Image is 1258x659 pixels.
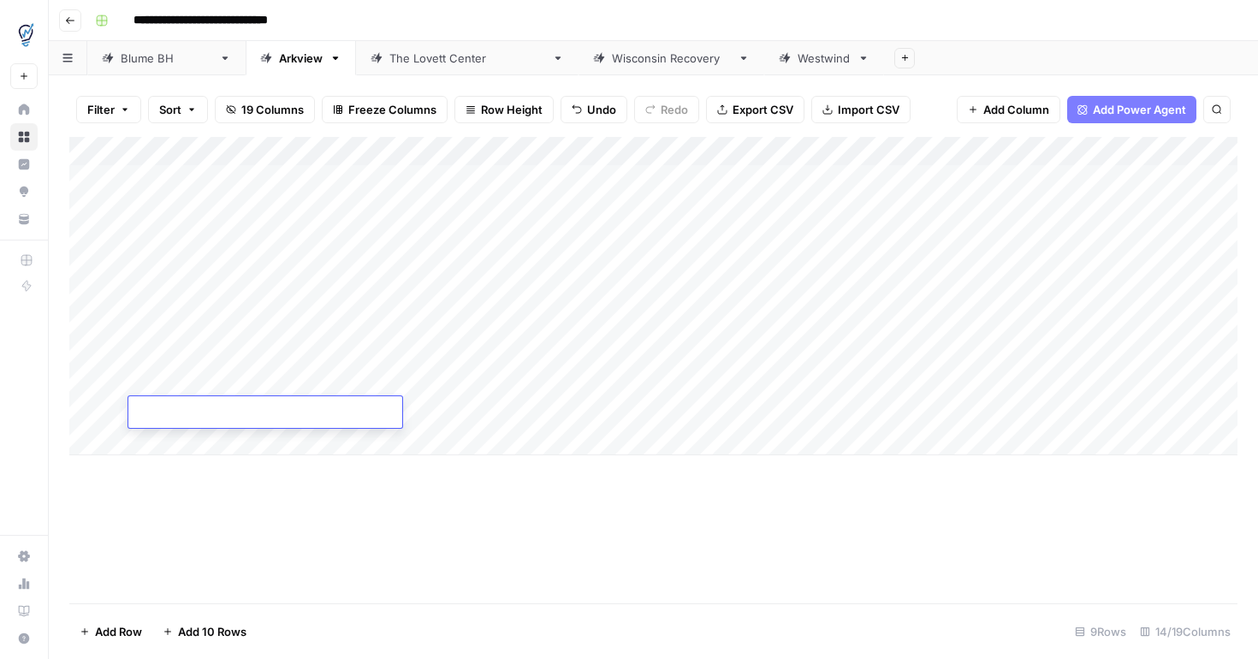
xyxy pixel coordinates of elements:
[87,41,246,75] a: [PERSON_NAME]
[811,96,911,123] button: Import CSV
[215,96,315,123] button: 19 Columns
[159,101,181,118] span: Sort
[1093,101,1186,118] span: Add Power Agent
[69,618,152,645] button: Add Row
[76,96,141,123] button: Filter
[148,96,208,123] button: Sort
[10,597,38,625] a: Learning Hub
[1067,96,1196,123] button: Add Power Agent
[10,205,38,233] a: Your Data
[10,178,38,205] a: Opportunities
[661,101,688,118] span: Redo
[481,101,543,118] span: Row Height
[241,101,304,118] span: 19 Columns
[1068,618,1133,645] div: 9 Rows
[348,101,436,118] span: Freeze Columns
[587,101,616,118] span: Undo
[10,570,38,597] a: Usage
[10,543,38,570] a: Settings
[634,96,699,123] button: Redo
[838,101,899,118] span: Import CSV
[121,50,212,67] div: [PERSON_NAME]
[454,96,554,123] button: Row Height
[178,623,246,640] span: Add 10 Rows
[10,20,41,50] img: TDI Content Team Logo
[798,50,851,67] div: Westwind
[389,50,545,67] div: The [PERSON_NAME] Center
[10,151,38,178] a: Insights
[10,96,38,123] a: Home
[95,623,142,640] span: Add Row
[983,101,1049,118] span: Add Column
[706,96,804,123] button: Export CSV
[87,101,115,118] span: Filter
[733,101,793,118] span: Export CSV
[957,96,1060,123] button: Add Column
[612,50,731,67] div: [US_STATE] Recovery
[579,41,764,75] a: [US_STATE] Recovery
[1133,618,1237,645] div: 14/19 Columns
[10,123,38,151] a: Browse
[322,96,448,123] button: Freeze Columns
[152,618,257,645] button: Add 10 Rows
[764,41,884,75] a: Westwind
[356,41,579,75] a: The [PERSON_NAME] Center
[279,50,323,67] div: Arkview
[561,96,627,123] button: Undo
[10,625,38,652] button: Help + Support
[10,14,38,56] button: Workspace: TDI Content Team
[246,41,356,75] a: Arkview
